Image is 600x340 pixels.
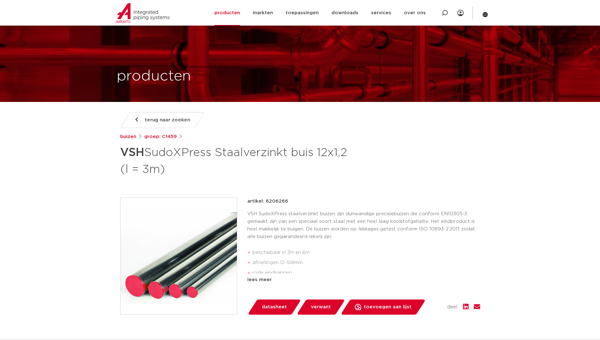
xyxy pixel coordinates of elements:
[247,198,288,205] p: artikel: 6206266
[247,299,301,315] a: datasheet
[117,66,191,86] h1: producten
[311,302,331,312] span: verwant
[145,115,190,125] span: terug naar zoeken
[247,276,480,284] div: lees meer
[120,112,205,128] a: terug naar zoeken
[447,303,458,311] span: deel:
[262,302,287,312] span: datasheet
[121,198,237,314] img: Product Image for VSH SudoXPress Staalverzinkt buis 12x1,2 (l = 3m)
[120,147,144,158] strong: VSH
[120,133,136,141] a: buizen
[296,299,345,315] a: verwant
[364,302,411,312] span: toevoegen aan lijst
[247,210,480,241] p: VSH SudoXPress staalverzinkt buizen zijn dunwandige precisiebuizen die conform EN10305-3 gemaakt ...
[144,133,177,141] a: groep: C1459
[252,258,480,268] li: afmetingen 12-108mm
[120,143,358,177] h1: SudoXPress Staalverzinkt buis 12x1,2 (l = 3m)
[252,248,480,258] li: beschikbaar in 3m en 6m
[252,268,480,278] li: rode eindkappen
